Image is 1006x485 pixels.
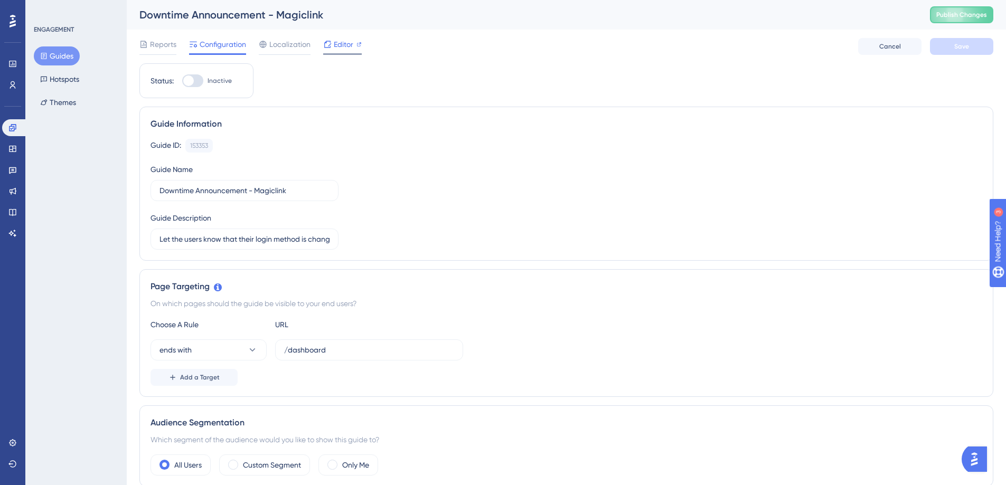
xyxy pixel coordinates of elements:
[150,38,176,51] span: Reports
[34,93,82,112] button: Themes
[151,318,267,331] div: Choose A Rule
[25,3,66,15] span: Need Help?
[936,11,987,19] span: Publish Changes
[200,38,246,51] span: Configuration
[151,118,982,130] div: Guide Information
[208,77,232,85] span: Inactive
[151,369,238,386] button: Add a Target
[858,38,922,55] button: Cancel
[930,6,993,23] button: Publish Changes
[151,163,193,176] div: Guide Name
[151,297,982,310] div: On which pages should the guide be visible to your end users?
[930,38,993,55] button: Save
[180,373,220,382] span: Add a Target
[159,233,330,245] input: Type your Guide’s Description here
[962,443,993,475] iframe: UserGuiding AI Assistant Launcher
[34,25,74,34] div: ENGAGEMENT
[284,344,454,356] input: yourwebsite.com/path
[159,185,330,196] input: Type your Guide’s Name here
[269,38,311,51] span: Localization
[334,38,353,51] span: Editor
[34,46,80,65] button: Guides
[151,139,181,153] div: Guide ID:
[243,459,301,471] label: Custom Segment
[342,459,369,471] label: Only Me
[151,280,982,293] div: Page Targeting
[139,7,904,22] div: Downtime Announcement - Magiclink
[151,433,982,446] div: Which segment of the audience would you like to show this guide to?
[151,339,267,360] button: ends with
[151,212,211,224] div: Guide Description
[151,416,982,429] div: Audience Segmentation
[151,74,174,87] div: Status:
[879,42,901,51] span: Cancel
[159,344,192,356] span: ends with
[954,42,969,51] span: Save
[73,5,77,14] div: 3
[34,70,86,89] button: Hotspots
[174,459,202,471] label: All Users
[275,318,391,331] div: URL
[190,141,208,150] div: 153353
